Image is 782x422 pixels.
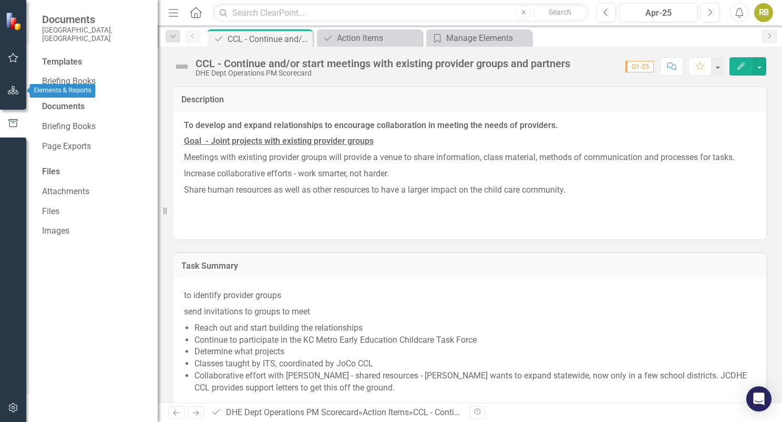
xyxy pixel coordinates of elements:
button: Apr-25 [619,3,697,22]
p: Increase collaborative efforts - work smarter, not harder. [184,166,756,182]
u: Goal - Joint projects with existing provider groups [184,136,374,146]
h3: Description [181,95,758,104]
img: Not Defined [173,58,190,75]
a: Action Items [320,31,419,45]
li: Determine what projects [194,346,756,358]
a: Images [42,225,147,237]
a: Briefing Books [42,76,147,88]
li: Continue to participate in the KC Metro Early Education Childcare Task Force [194,334,756,346]
p: to identify provider groups [184,288,756,304]
li: Collaborative effort with [PERSON_NAME] - shared resources - [PERSON_NAME] wants to expand statew... [194,370,756,394]
div: Files [42,166,147,178]
button: RB [754,3,773,22]
div: » » [211,407,462,419]
button: Search [533,5,586,20]
li: Reach out and start building the relationships [194,322,756,334]
a: Files [42,206,147,218]
div: Documents [42,101,147,113]
a: DHE Dept Operations PM Scorecard [226,407,358,417]
div: Action Items [337,31,419,45]
input: Search ClearPoint... [213,4,589,22]
p: Meetings with existing provider groups will provide a venue to share information, class material,... [184,150,756,166]
span: Q1-25 [625,61,654,72]
small: [GEOGRAPHIC_DATA], [GEOGRAPHIC_DATA] [42,26,147,43]
img: ClearPoint Strategy [5,12,24,30]
a: Page Exports [42,141,147,153]
div: Open Intercom Messenger [746,386,771,412]
div: Apr-25 [623,7,694,19]
a: Briefing Books [42,121,147,133]
a: Action Items [363,407,409,417]
a: Attachments [42,186,147,198]
p: Share human resources as well as other resources to have a larger impact on the child care commun... [184,182,756,198]
div: DHE Dept Operations PM Scorecard [195,69,570,77]
span: Search [549,8,571,16]
h3: Task Summary [181,261,758,271]
a: Manage Elements [429,31,529,45]
div: CCL - Continue and/or start meetings with existing provider groups and partners [228,33,310,46]
div: Elements & Reports [30,84,96,98]
strong: To develop and expand relationships to encourage collaboration in meeting the needs of providers. [184,120,558,130]
div: CCL - Continue and/or start meetings with existing provider groups and partners [413,407,708,417]
div: Manage Elements [446,31,529,45]
div: CCL - Continue and/or start meetings with existing provider groups and partners [195,58,570,69]
li: Classes taught by ITS, coordinated by JoCo CCL [194,358,756,370]
div: Templates [42,56,147,68]
span: Documents [42,13,147,26]
p: send invitations to groups to meet [184,304,756,320]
